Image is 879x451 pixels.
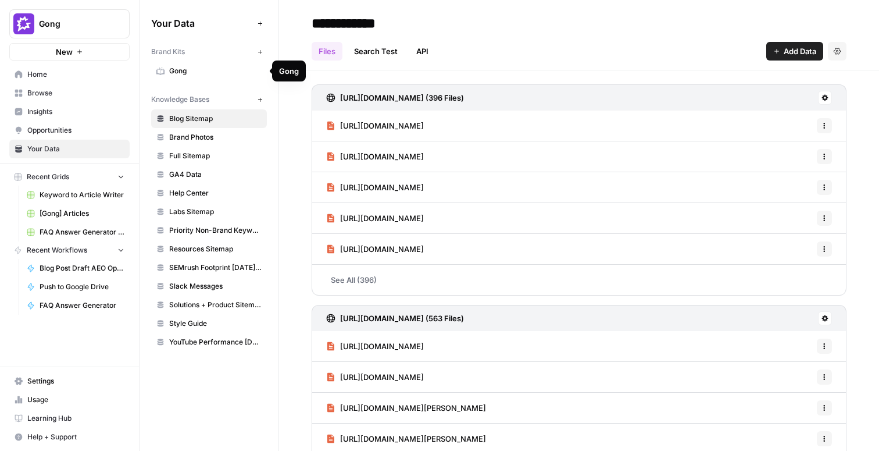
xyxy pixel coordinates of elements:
button: Add Data [766,42,823,61]
span: FAQ Answer Generator [40,300,124,311]
a: [URL][DOMAIN_NAME] [326,331,424,361]
a: [URL][DOMAIN_NAME] [326,172,424,203]
span: SEMrush Footprint [DATE]-[DATE] [169,262,262,273]
a: Learning Hub [9,409,130,428]
span: [Gong] Articles [40,208,124,219]
span: [URL][DOMAIN_NAME] [340,371,424,383]
span: Settings [27,376,124,386]
span: [URL][DOMAIN_NAME][PERSON_NAME] [340,433,486,445]
span: Blog Sitemap [169,113,262,124]
a: Style Guide [151,314,267,333]
a: [URL][DOMAIN_NAME] [326,111,424,141]
span: [URL][DOMAIN_NAME] [340,182,424,193]
a: FAQ Answer Generator [22,296,130,315]
span: Keyword to Article Writer [40,190,124,200]
span: [URL][DOMAIN_NAME] [340,243,424,255]
span: Your Data [27,144,124,154]
a: [Gong] Articles [22,204,130,223]
span: [URL][DOMAIN_NAME] [340,151,424,162]
span: Learning Hub [27,413,124,424]
a: Keyword to Article Writer [22,186,130,204]
span: [URL][DOMAIN_NAME] [340,120,424,132]
a: [URL][DOMAIN_NAME] [326,141,424,172]
a: GA4 Data [151,165,267,184]
span: Push to Google Drive [40,282,124,292]
span: Help Center [169,188,262,198]
a: [URL][DOMAIN_NAME] (563 Files) [326,306,464,331]
span: Add Data [784,45,816,57]
a: API [409,42,435,61]
a: Push to Google Drive [22,278,130,296]
h3: [URL][DOMAIN_NAME] (563 Files) [340,312,464,324]
a: Gong [151,62,267,80]
button: New [9,43,130,61]
a: [URL][DOMAIN_NAME][PERSON_NAME] [326,393,486,423]
h3: [URL][DOMAIN_NAME] (396 Files) [340,92,464,104]
span: Brand Photos [169,132,262,143]
a: Brand Photos [151,128,267,147]
span: [URL][DOMAIN_NAME] [340,212,424,224]
span: Home [27,69,124,80]
span: YouTube Performance [DATE] through [DATE] [169,337,262,347]
div: Gong [279,65,299,77]
a: Blog Sitemap [151,109,267,128]
a: Insights [9,102,130,121]
span: Your Data [151,16,253,30]
a: Blog Post Draft AEO Optimizer [22,259,130,278]
span: Knowledge Bases [151,94,209,105]
span: Help + Support [27,432,124,442]
span: Recent Grids [27,172,69,182]
a: [URL][DOMAIN_NAME] [326,362,424,392]
button: Recent Workflows [9,242,130,259]
span: [URL][DOMAIN_NAME] [340,340,424,352]
span: Gong [39,18,109,30]
a: Labs Sitemap [151,203,267,221]
span: [URL][DOMAIN_NAME][PERSON_NAME] [340,402,486,414]
span: Blog Post Draft AEO Optimizer [40,263,124,274]
span: New [56,46,73,58]
a: Priority Non-Brand Keywords FY26 [151,221,267,240]
span: Brand Kits [151,47,185,57]
span: Slack Messages [169,281,262,292]
span: Priority Non-Brand Keywords FY26 [169,225,262,236]
a: See All (396) [312,265,846,295]
a: Your Data [9,140,130,158]
a: YouTube Performance [DATE] through [DATE] [151,333,267,351]
span: Gong [169,66,262,76]
span: Labs Sitemap [169,207,262,217]
span: Usage [27,395,124,405]
span: Browse [27,88,124,98]
span: Opportunities [27,125,124,136]
button: Workspace: Gong [9,9,130,38]
a: Resources Sitemap [151,240,267,258]
a: Files [312,42,342,61]
a: Browse [9,84,130,102]
button: Help + Support [9,428,130,446]
a: Search Test [347,42,405,61]
span: Full Sitemap [169,151,262,161]
span: Style Guide [169,318,262,329]
a: Settings [9,372,130,390]
span: Insights [27,106,124,117]
a: Solutions + Product Sitemap [151,296,267,314]
a: FAQ Answer Generator Grid [22,223,130,242]
a: Slack Messages [151,277,267,296]
span: FAQ Answer Generator Grid [40,227,124,237]
a: Full Sitemap [151,147,267,165]
a: Opportunities [9,121,130,140]
span: GA4 Data [169,169,262,180]
img: Gong Logo [13,13,34,34]
span: Recent Workflows [27,245,87,255]
span: Solutions + Product Sitemap [169,300,262,310]
a: [URL][DOMAIN_NAME] [326,234,424,264]
button: Recent Grids [9,168,130,186]
a: Home [9,65,130,84]
span: Resources Sitemap [169,244,262,254]
a: Help Center [151,184,267,203]
a: [URL][DOMAIN_NAME] [326,203,424,233]
a: SEMrush Footprint [DATE]-[DATE] [151,258,267,277]
a: Usage [9,390,130,409]
a: [URL][DOMAIN_NAME] (396 Files) [326,85,464,111]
